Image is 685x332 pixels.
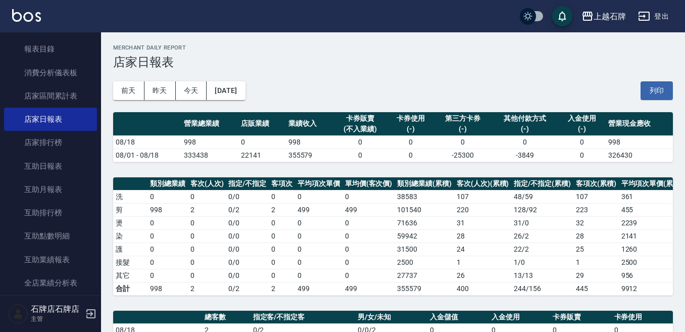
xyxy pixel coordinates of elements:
td: 26 [454,269,512,282]
td: 244/156 [511,282,573,295]
td: 0 [148,229,188,243]
td: 0 [269,243,295,256]
a: 營業統計分析表 [4,295,97,318]
td: 2 [269,282,295,295]
th: 客項次(累積) [573,177,619,191]
th: 指定客/不指定客 [251,311,356,324]
a: 店家排行榜 [4,131,97,154]
td: 107 [454,190,512,203]
td: 合計 [113,282,148,295]
td: -25300 [434,149,492,162]
td: 26 / 2 [511,229,573,243]
div: 卡券販賣 [335,113,384,124]
td: 0 [295,190,342,203]
a: 互助日報表 [4,155,97,178]
td: 0 [269,229,295,243]
td: 0 [269,256,295,269]
img: Logo [12,9,41,22]
td: 0 [269,190,295,203]
td: 59942 [395,229,454,243]
a: 互助月報表 [4,178,97,201]
div: 上越石牌 [594,10,626,23]
td: 445 [573,282,619,295]
td: 0 [188,256,226,269]
td: 499 [342,203,395,216]
th: 客次(人次)(累積) [454,177,512,191]
td: 24 [454,243,512,256]
td: 0 [333,135,387,149]
td: 0 [188,216,226,229]
td: 0 / 0 [226,243,269,256]
th: 入金儲值 [427,311,488,324]
th: 卡券販賣 [550,311,611,324]
td: 0 [295,216,342,229]
td: 0/2 [226,282,269,295]
td: 洗 [113,190,148,203]
th: 指定/不指定 [226,177,269,191]
div: (-) [437,124,489,134]
a: 消費分析儀表板 [4,61,97,84]
a: 互助排行榜 [4,201,97,224]
td: 0 [148,269,188,282]
td: 31500 [395,243,454,256]
th: 入金使用 [489,311,550,324]
a: 互助業績報表 [4,248,97,271]
td: 1 [454,256,512,269]
th: 客次(人次) [188,177,226,191]
td: 25 [573,243,619,256]
div: 其他付款方式 [494,113,556,124]
td: 1 [573,256,619,269]
td: 998 [181,135,238,149]
a: 互助點數明細 [4,224,97,248]
td: 0 [387,149,434,162]
h2: Merchant Daily Report [113,44,673,51]
td: 400 [454,282,512,295]
h3: 店家日報表 [113,55,673,69]
td: 1 / 0 [511,256,573,269]
td: 0 [342,229,395,243]
th: 業績收入 [286,112,333,136]
td: 接髮 [113,256,148,269]
td: 08/18 [113,135,181,149]
td: 28 [573,229,619,243]
div: 卡券使用 [389,113,431,124]
td: 71636 [395,216,454,229]
th: 卡券使用 [612,311,673,324]
td: 0 [342,243,395,256]
td: 0 [342,269,395,282]
h5: 石牌店石牌店 [31,304,82,314]
div: (-) [389,124,431,134]
th: 總客數 [202,311,251,324]
td: 0 [333,149,387,162]
td: 499 [295,203,342,216]
td: 128 / 92 [511,203,573,216]
td: 2 [188,282,226,295]
td: 0 [387,135,434,149]
a: 報表目錄 [4,37,97,61]
div: (-) [561,124,603,134]
td: 499 [342,282,395,295]
td: 0 [559,149,606,162]
td: 0 [238,135,285,149]
td: 38583 [395,190,454,203]
button: 前天 [113,81,144,100]
td: 剪 [113,203,148,216]
td: 0 [295,243,342,256]
td: 0 / 0 [226,269,269,282]
td: 32 [573,216,619,229]
td: 355579 [395,282,454,295]
th: 單均價(客次價) [342,177,395,191]
td: 0 [148,256,188,269]
td: 0 / 2 [226,203,269,216]
button: 昨天 [144,81,176,100]
td: 0 [188,229,226,243]
td: 107 [573,190,619,203]
td: 08/01 - 08/18 [113,149,181,162]
td: 998 [148,203,188,216]
td: 0 [295,256,342,269]
td: 998 [148,282,188,295]
th: 平均項次單價 [295,177,342,191]
th: 客項次 [269,177,295,191]
a: 店家日報表 [4,108,97,131]
td: 0 [188,243,226,256]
